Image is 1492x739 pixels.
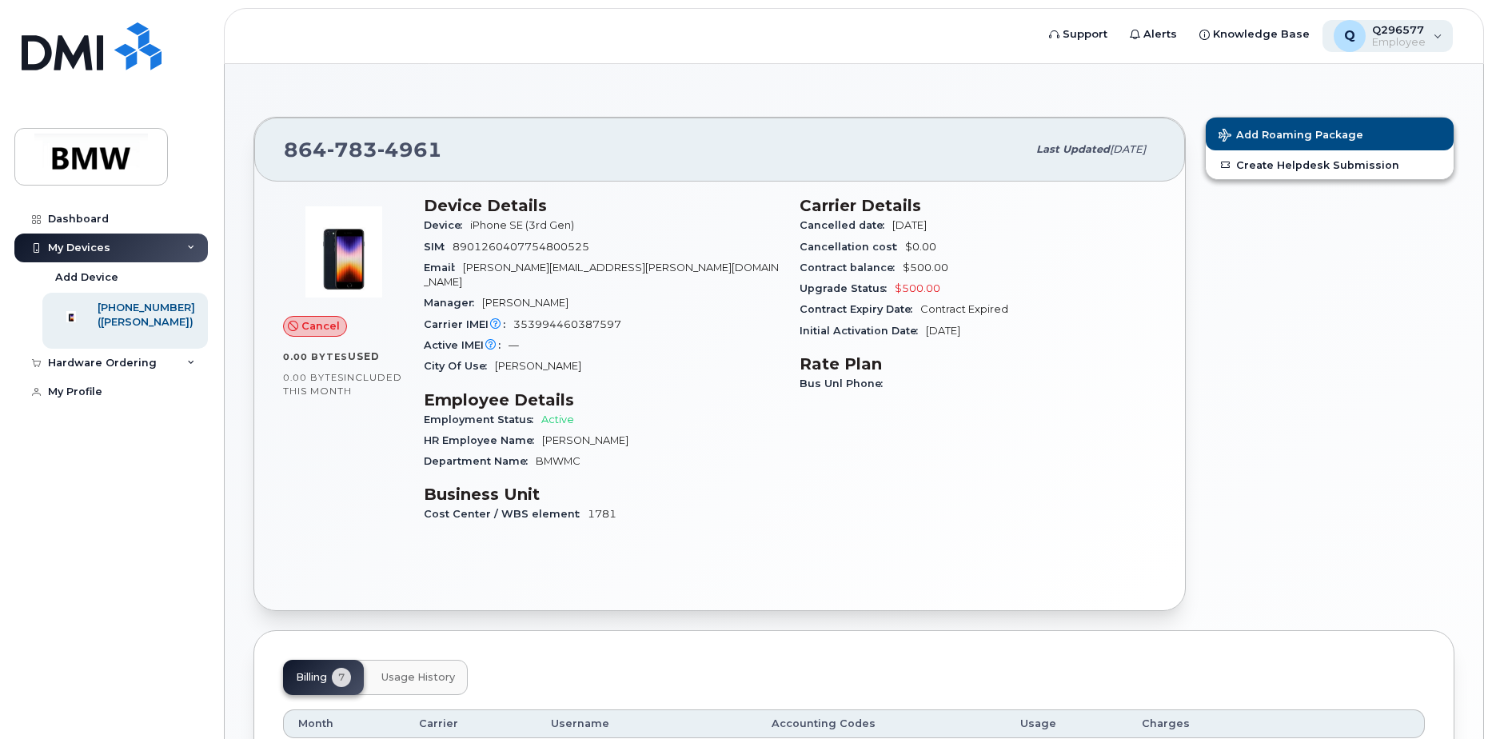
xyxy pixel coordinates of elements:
span: 864 [284,138,442,162]
span: Contract balance [800,262,903,274]
span: iPhone SE (3rd Gen) [470,219,574,231]
iframe: Messenger Launcher [1422,669,1480,727]
th: Username [537,709,757,738]
span: Email [424,262,463,274]
span: Cancellation cost [800,241,905,253]
span: Cancel [301,318,340,334]
span: 4961 [377,138,442,162]
span: Last updated [1036,143,1110,155]
a: Create Helpdesk Submission [1206,150,1454,179]
span: Initial Activation Date [800,325,926,337]
span: $500.00 [903,262,948,274]
h3: Business Unit [424,485,780,504]
span: [PERSON_NAME][EMAIL_ADDRESS][PERSON_NAME][DOMAIN_NAME] [424,262,779,288]
span: [DATE] [926,325,960,337]
span: Add Roaming Package [1219,129,1363,144]
span: [DATE] [892,219,927,231]
span: SIM [424,241,453,253]
span: Device [424,219,470,231]
span: BMWMC [536,455,580,467]
span: Active [541,413,574,425]
span: Carrier IMEI [424,318,513,330]
span: Cost Center / WBS element [424,508,588,520]
span: Cancelled date [800,219,892,231]
span: Bus Unl Phone [800,377,891,389]
th: Month [283,709,405,738]
span: used [348,350,380,362]
span: [DATE] [1110,143,1146,155]
button: Add Roaming Package [1206,118,1454,150]
span: Upgrade Status [800,282,895,294]
span: City Of Use [424,360,495,372]
span: 783 [327,138,377,162]
span: Active IMEI [424,339,509,351]
span: 8901260407754800525 [453,241,589,253]
span: $0.00 [905,241,936,253]
img: image20231002-3703462-1angbar.jpeg [296,204,392,300]
span: [PERSON_NAME] [542,434,628,446]
span: 0.00 Bytes [283,372,344,383]
span: HR Employee Name [424,434,542,446]
span: [PERSON_NAME] [482,297,568,309]
h3: Carrier Details [800,196,1156,215]
span: Department Name [424,455,536,467]
span: Employment Status [424,413,541,425]
th: Usage [1006,709,1127,738]
span: Usage History [381,671,455,684]
h3: Employee Details [424,390,780,409]
span: — [509,339,519,351]
th: Carrier [405,709,537,738]
span: 353994460387597 [513,318,621,330]
h3: Device Details [424,196,780,215]
h3: Rate Plan [800,354,1156,373]
span: 1781 [588,508,616,520]
span: [PERSON_NAME] [495,360,581,372]
th: Charges [1127,709,1271,738]
span: Contract Expiry Date [800,303,920,315]
span: Manager [424,297,482,309]
span: 0.00 Bytes [283,351,348,362]
span: $500.00 [895,282,940,294]
th: Accounting Codes [757,709,1006,738]
span: Contract Expired [920,303,1008,315]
